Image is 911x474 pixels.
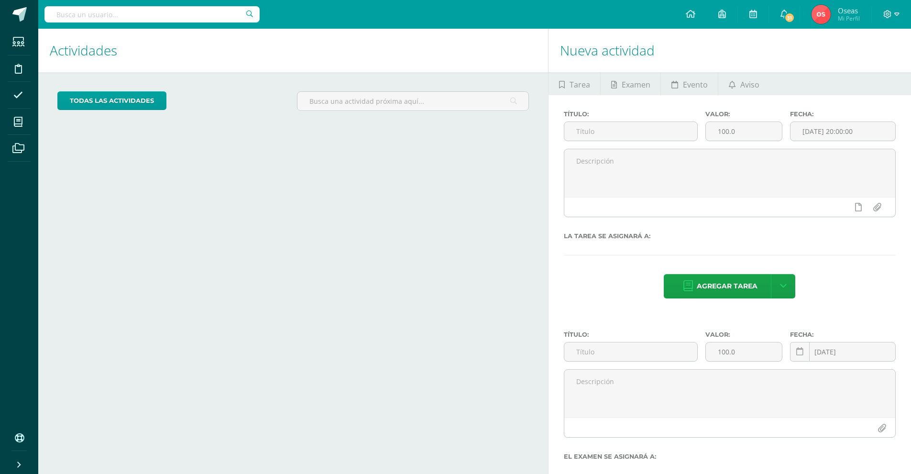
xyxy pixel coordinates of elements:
span: Mi Perfil [838,14,860,22]
label: Fecha: [790,110,896,118]
label: Título: [564,110,698,118]
a: Examen [601,72,660,95]
label: La tarea se asignará a: [564,232,896,240]
span: 31 [784,12,795,23]
a: Tarea [549,72,600,95]
label: Valor: [705,110,783,118]
span: Tarea [570,73,590,96]
span: Oseas [838,6,860,15]
input: Puntos máximos [706,342,782,361]
label: El examen se asignará a: [564,453,896,460]
input: Título [564,122,697,141]
h1: Nueva actividad [560,29,900,72]
span: Aviso [740,73,759,96]
span: Evento [683,73,708,96]
img: c1e085937ed53ba2d441701328729041.png [812,5,831,24]
input: Busca un usuario... [44,6,260,22]
span: Agregar tarea [697,275,757,298]
h1: Actividades [50,29,537,72]
a: Aviso [718,72,769,95]
input: Título [564,342,697,361]
input: Busca una actividad próxima aquí... [297,92,528,110]
label: Título: [564,331,698,338]
input: Fecha de entrega [790,122,895,141]
a: todas las Actividades [57,91,166,110]
label: Fecha: [790,331,896,338]
a: Evento [661,72,718,95]
span: Examen [622,73,650,96]
input: Puntos máximos [706,122,782,141]
input: Fecha de entrega [790,342,895,361]
label: Valor: [705,331,783,338]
